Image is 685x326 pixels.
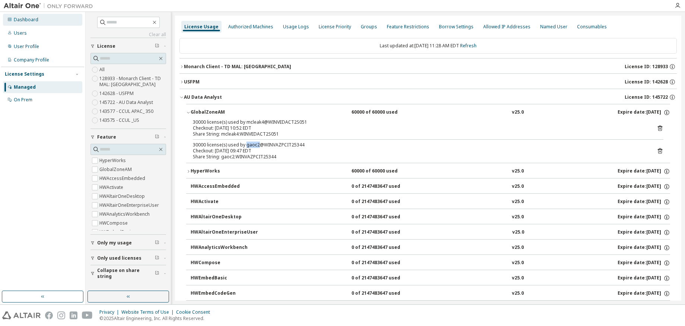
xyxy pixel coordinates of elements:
[191,109,258,116] div: GlobalZoneAM
[512,275,524,282] div: v25.0
[99,89,135,98] label: 142628 - USFPM
[191,194,670,210] button: HWActivate0 of 2147483647 usedv25.0Expire date:[DATE]
[191,260,258,266] div: HWCompose
[618,244,670,251] div: Expire date: [DATE]
[99,116,141,125] label: 143575 - CCUL _US
[361,24,377,30] div: Groups
[351,275,418,282] div: 0 of 2147483647 used
[618,199,670,205] div: Expire date: [DATE]
[179,89,677,105] button: AU Data AnalystLicense ID: 145722
[90,129,166,145] button: Feature
[179,38,677,54] div: Last updated at: [DATE] 11:28 AM EDT
[191,183,258,190] div: HWAccessEmbedded
[191,244,258,251] div: HWAnalyticsWorkbench
[90,32,166,38] a: Clear all
[191,270,670,287] button: HWEmbedBasic0 of 2147483647 usedv25.0Expire date:[DATE]
[97,268,155,279] span: Collapse on share string
[512,244,524,251] div: v25.0
[99,156,127,165] label: HyperWorks
[90,235,166,251] button: Only my usage
[155,134,159,140] span: Clear filter
[5,71,44,77] div: License Settings
[618,229,670,236] div: Expire date: [DATE]
[351,290,418,297] div: 0 of 2147483647 used
[14,57,49,63] div: Company Profile
[99,165,133,174] label: GlobalZoneAM
[193,119,646,125] div: 30000 license(s) used by mcleak4@WINVEDACT2S051
[319,24,351,30] div: License Priority
[577,24,607,30] div: Consumables
[184,24,219,30] div: License Usage
[483,24,531,30] div: Allowed IP Addresses
[99,65,106,74] label: All
[90,250,166,266] button: Only used licenses
[14,97,32,103] div: On Prem
[618,214,670,221] div: Expire date: [DATE]
[155,270,159,276] span: Clear filter
[99,210,151,219] label: HWAnalyticsWorkbench
[97,240,132,246] span: Only my usage
[193,131,646,137] div: Share String: mcleak4:WINVEDACT2S051
[512,199,524,205] div: v25.0
[512,260,524,266] div: v25.0
[99,219,129,228] label: HWCompose
[184,94,222,100] div: AU Data Analyst
[512,183,524,190] div: v25.0
[155,240,159,246] span: Clear filter
[512,229,524,236] div: v25.0
[618,275,670,282] div: Expire date: [DATE]
[155,255,159,261] span: Clear filter
[99,107,155,116] label: 143577 - CCUL APAC_ 350
[625,79,668,85] span: License ID: 142628
[14,44,39,50] div: User Profile
[618,168,670,175] div: Expire date: [DATE]
[193,125,646,131] div: Checkout: [DATE] 10:52 EDT
[351,244,418,251] div: 0 of 2147483647 used
[618,260,670,266] div: Expire date: [DATE]
[618,109,670,116] div: Expire date: [DATE]
[99,98,154,107] label: 145722 - AU Data Analyst
[618,290,670,297] div: Expire date: [DATE]
[14,17,38,23] div: Dashboard
[57,311,65,319] img: instagram.svg
[99,315,214,322] p: © 2025 Altair Engineering, Inc. All Rights Reserved.
[99,174,147,183] label: HWAccessEmbedded
[155,43,159,49] span: Clear filter
[4,2,97,10] img: Altair One
[283,24,309,30] div: Usage Logs
[121,309,176,315] div: Website Terms of Use
[191,209,670,225] button: HWAltairOneDesktop0 of 2147483647 usedv25.0Expire date:[DATE]
[387,24,429,30] div: Feature Restrictions
[99,192,146,201] label: HWAltairOneDesktop
[191,285,670,302] button: HWEmbedCodeGen0 of 2147483647 usedv25.0Expire date:[DATE]
[186,104,670,121] button: GlobalZoneAM60000 of 60000 usedv25.0Expire date:[DATE]
[90,265,166,282] button: Collapse on share string
[191,255,670,271] button: HWCompose0 of 2147483647 usedv25.0Expire date:[DATE]
[191,240,670,256] button: HWAnalyticsWorkbench0 of 2147483647 usedv25.0Expire date:[DATE]
[618,183,670,190] div: Expire date: [DATE]
[512,214,524,221] div: v25.0
[512,109,524,116] div: v25.0
[540,24,567,30] div: Named User
[179,74,677,90] button: USFPMLicense ID: 142628
[99,228,134,237] label: HWEmbedBasic
[176,309,214,315] div: Cookie Consent
[191,275,258,282] div: HWEmbedBasic
[191,168,258,175] div: HyperWorks
[45,311,53,319] img: facebook.svg
[460,42,477,49] a: Refresh
[99,74,166,89] label: 128933 - Monarch Client - TD MAL: [GEOGRAPHIC_DATA]
[351,260,418,266] div: 0 of 2147483647 used
[625,94,668,100] span: License ID: 145722
[97,134,116,140] span: Feature
[191,290,258,297] div: HWEmbedCodeGen
[228,24,273,30] div: Authorized Machines
[193,148,646,154] div: Checkout: [DATE] 09:47 EDT
[99,183,125,192] label: HWActivate
[99,201,160,210] label: HWAltairOneEnterpriseUser
[179,58,677,75] button: Monarch Client - TD MAL: [GEOGRAPHIC_DATA]License ID: 128933
[184,64,291,70] div: Monarch Client - TD MAL: [GEOGRAPHIC_DATA]
[512,168,524,175] div: v25.0
[70,311,77,319] img: linkedin.svg
[439,24,474,30] div: Borrow Settings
